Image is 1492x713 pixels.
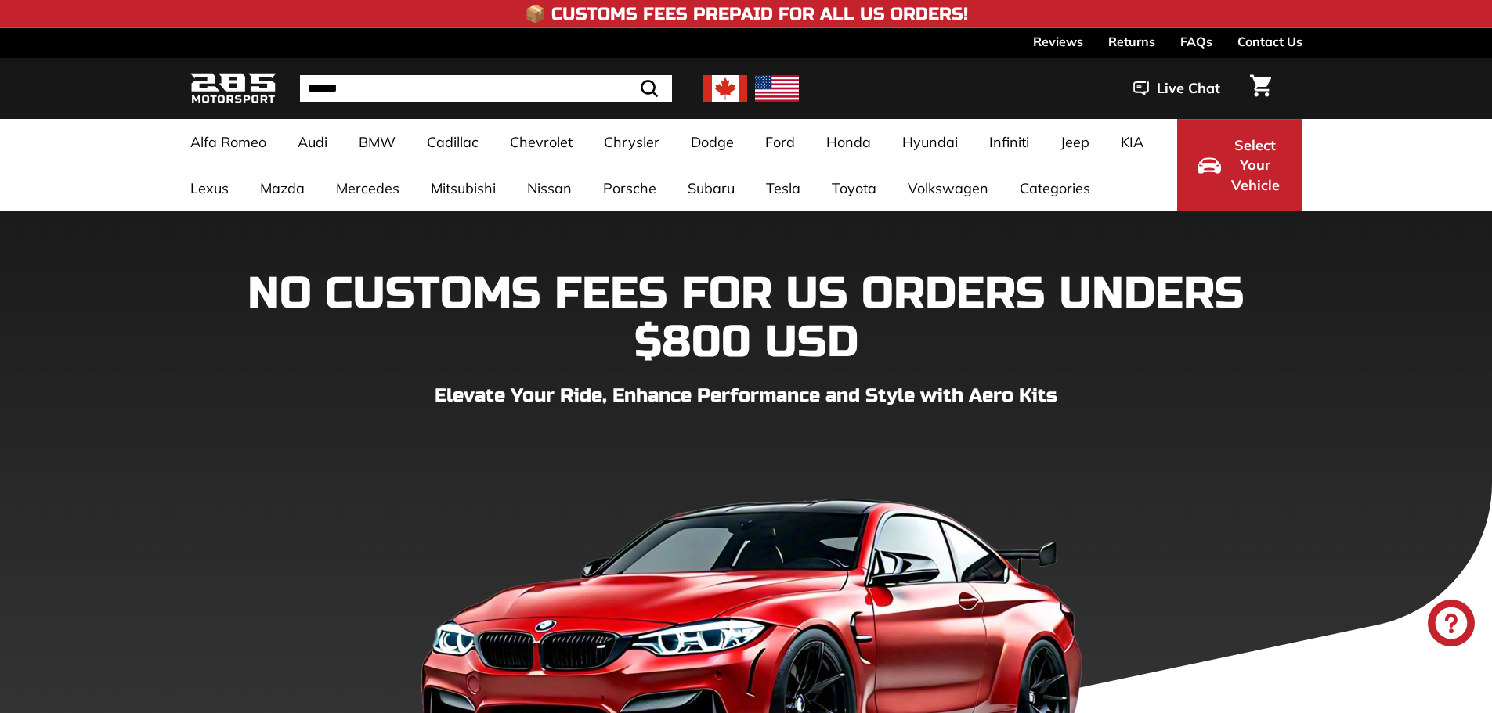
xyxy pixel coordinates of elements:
h1: NO CUSTOMS FEES FOR US ORDERS UNDERS $800 USD [190,270,1302,366]
a: Ford [750,119,811,165]
span: Live Chat [1157,78,1220,99]
p: Elevate Your Ride, Enhance Performance and Style with Aero Kits [190,382,1302,410]
img: Logo_285_Motorsport_areodynamics_components [190,70,276,107]
h4: 📦 Customs Fees Prepaid for All US Orders! [525,5,968,23]
a: FAQs [1180,28,1212,55]
a: Mitsubishi [415,165,511,211]
a: Lexus [175,165,244,211]
a: BMW [343,119,411,165]
button: Select Your Vehicle [1177,119,1302,211]
a: Audi [282,119,343,165]
a: Volkswagen [892,165,1004,211]
a: Cart [1241,62,1281,115]
button: Live Chat [1113,69,1241,108]
a: Contact Us [1237,28,1302,55]
a: Categories [1004,165,1106,211]
a: Mercedes [320,165,415,211]
a: Honda [811,119,887,165]
a: Alfa Romeo [175,119,282,165]
a: Cadillac [411,119,494,165]
a: Hyundai [887,119,974,165]
a: Jeep [1045,119,1105,165]
a: Nissan [511,165,587,211]
a: Infiniti [974,119,1045,165]
inbox-online-store-chat: Shopify online store chat [1423,600,1479,650]
a: Dodge [675,119,750,165]
a: Reviews [1033,28,1083,55]
span: Select Your Vehicle [1229,135,1282,196]
a: KIA [1105,119,1159,165]
a: Chrysler [588,119,675,165]
a: Subaru [672,165,750,211]
a: Mazda [244,165,320,211]
input: Search [300,75,672,102]
a: Returns [1108,28,1155,55]
a: Tesla [750,165,816,211]
a: Toyota [816,165,892,211]
a: Chevrolet [494,119,588,165]
a: Porsche [587,165,672,211]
